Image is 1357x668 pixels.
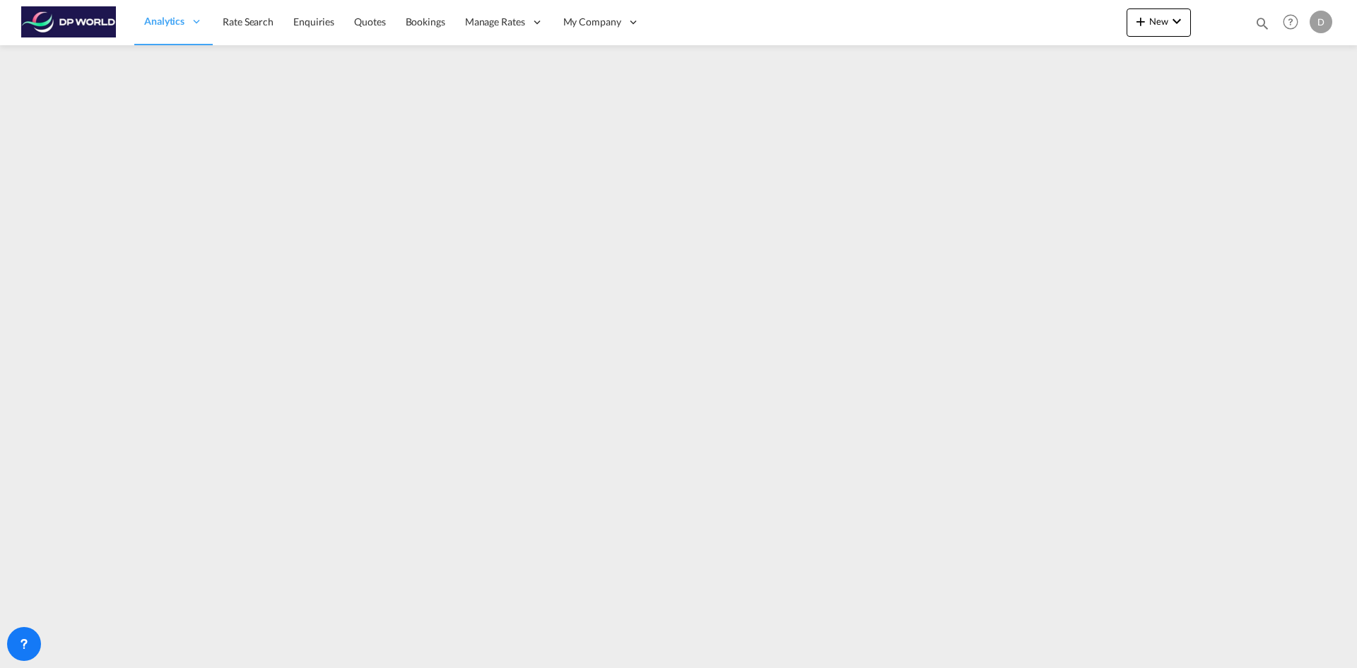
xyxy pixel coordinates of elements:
span: New [1132,16,1185,27]
div: D [1310,11,1332,33]
span: Bookings [406,16,445,28]
div: Help [1279,10,1310,35]
div: icon-magnify [1255,16,1270,37]
span: Rate Search [223,16,274,28]
span: Help [1279,10,1303,34]
md-icon: icon-magnify [1255,16,1270,31]
button: icon-plus 400-fgNewicon-chevron-down [1127,8,1191,37]
span: My Company [563,15,621,29]
img: c08ca190194411f088ed0f3ba295208c.png [21,6,117,38]
span: Enquiries [293,16,334,28]
span: Analytics [144,14,184,28]
span: Manage Rates [465,15,525,29]
md-icon: icon-plus 400-fg [1132,13,1149,30]
span: Quotes [354,16,385,28]
md-icon: icon-chevron-down [1168,13,1185,30]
